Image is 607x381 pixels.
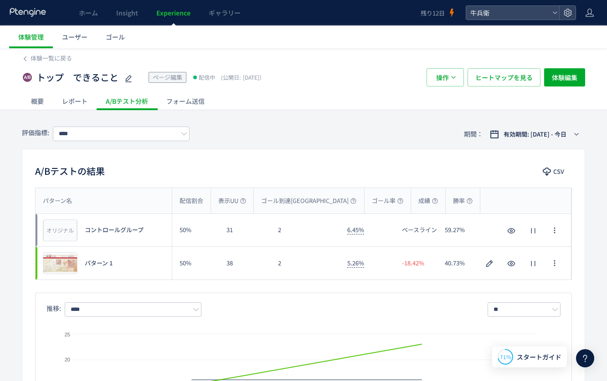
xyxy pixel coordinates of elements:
text: 20 [65,357,70,362]
span: ゴール率 [372,197,403,205]
span: パターン名 [43,197,72,205]
img: 56e0f0e2c75a5f88bd89c2246a158a9b1755302710427.jpeg [43,253,77,274]
span: 体験管理 [18,32,44,41]
div: 40.73% [437,247,480,279]
div: レポート [53,92,97,110]
span: 操作 [436,68,449,86]
span: ギャラリー [209,8,241,17]
button: 体験編集 [544,68,585,86]
div: 59.27% [437,214,480,246]
span: 71% [500,353,511,361]
span: 配信中 [199,73,215,82]
div: 31 [219,214,271,246]
div: オリジナル [43,219,77,241]
span: Insight [116,8,138,17]
div: 50% [172,247,219,279]
span: ゴール [106,32,125,41]
span: ホーム [79,8,98,17]
span: 5.26% [347,259,364,268]
h2: A/Bテストの結果 [35,164,105,178]
span: ベースライン [402,226,437,234]
span: 推移: [46,304,61,313]
span: コントロールグループ [85,226,144,234]
span: 有効期間: [DATE] - 今日 [504,130,566,139]
span: ページ編集 [153,73,182,81]
button: CSV [536,164,572,179]
span: 配信割合 [180,197,203,205]
text: 25 [65,332,70,337]
span: スタートガイド [517,352,561,362]
span: 勝率 [453,197,473,205]
span: -18.42% [402,259,424,268]
span: トップ できること [36,71,118,84]
div: フォーム送信 [157,92,214,110]
div: 38 [219,247,271,279]
span: 牛兵衛 [468,6,549,20]
span: [DATE]） [219,73,265,81]
div: 2 [271,214,340,246]
span: ユーザー [62,32,87,41]
button: 操作 [427,68,464,86]
div: A/Bテスト分析 [97,92,157,110]
button: 有効期間: [DATE] - 今日 [484,127,585,142]
span: 残り12日 [421,9,445,17]
span: 成績 [418,197,438,205]
div: 2 [271,247,340,279]
span: 評価指標: [22,128,49,137]
span: 体験編集 [552,68,577,86]
span: Experience [156,8,190,17]
span: 体験一覧に戻る [31,54,72,62]
div: 50% [172,214,219,246]
span: 6.45% [347,225,364,234]
span: CSV [553,164,564,179]
span: ヒートマップを見る [475,68,533,86]
button: ヒートマップを見る [468,68,540,86]
div: 概要 [22,92,53,110]
span: ゴール到達[GEOGRAPHIC_DATA] [261,197,356,205]
span: 期間： [464,127,483,142]
span: 表示UU [218,197,246,205]
span: (公開日: [221,73,241,81]
span: パターン 1 [85,259,113,268]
